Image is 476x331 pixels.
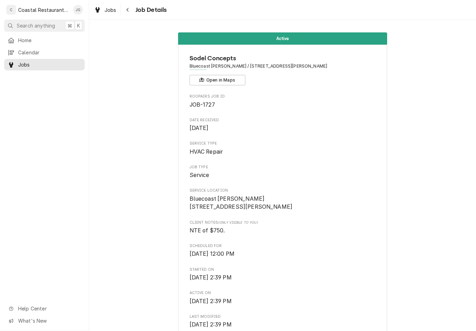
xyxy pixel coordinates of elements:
span: (Only Visible to You) [218,221,258,224]
span: Bluecoast [PERSON_NAME] [STREET_ADDRESS][PERSON_NAME] [190,195,293,210]
span: Home [18,37,81,44]
span: Service Type [190,141,376,146]
span: Service [190,172,209,178]
div: Service Location [190,188,376,211]
span: Date Received [190,124,376,132]
a: Jobs [4,59,85,70]
span: Date Received [190,117,376,123]
div: Scheduled For [190,243,376,258]
span: K [77,22,80,29]
span: [object Object] [190,226,376,235]
span: Service Location [190,195,376,211]
span: NTE of $750. [190,227,225,234]
span: Service Location [190,188,376,193]
span: HVAC Repair [190,148,223,155]
span: Job Details [133,5,167,15]
span: [DATE] 2:39 PM [190,298,232,305]
span: Active [276,36,289,41]
span: Active On [190,297,376,306]
a: Go to What's New [4,315,85,326]
span: Last Modified [190,321,376,329]
span: Job Type [190,171,376,179]
span: [DATE] 2:39 PM [190,274,232,281]
span: Started On [190,274,376,282]
span: JOB-1727 [190,101,215,108]
span: Help Center [18,305,80,312]
button: Navigate back [122,4,133,15]
span: Jobs [18,61,81,68]
div: Roopairs Job ID [190,94,376,109]
div: Last Modified [190,314,376,329]
div: Date Received [190,117,376,132]
div: [object Object] [190,220,376,235]
span: [DATE] 2:39 PM [190,321,232,328]
span: Jobs [105,6,116,14]
div: Status [178,32,387,45]
span: Client Notes [190,220,376,225]
div: Job Type [190,164,376,179]
div: Client Information [190,54,376,85]
span: Service Type [190,148,376,156]
span: Address [190,63,376,69]
a: Calendar [4,47,85,58]
div: James Gatton's Avatar [73,5,83,15]
div: JG [73,5,83,15]
div: Started On [190,267,376,282]
span: Search anything [17,22,55,29]
div: Service Type [190,141,376,156]
a: Go to Help Center [4,303,85,314]
span: Roopairs Job ID [190,94,376,99]
span: [DATE] [190,125,209,131]
span: Name [190,54,376,63]
span: Last Modified [190,314,376,320]
div: Active On [190,290,376,305]
a: Home [4,34,85,46]
span: ⌘ [67,22,72,29]
span: Active On [190,290,376,296]
span: Scheduled For [190,243,376,249]
span: Job Type [190,164,376,170]
a: Jobs [91,4,119,16]
span: [DATE] 12:00 PM [190,251,235,257]
span: Calendar [18,49,81,56]
span: Scheduled For [190,250,376,258]
button: Search anything⌘K [4,20,85,32]
div: Coastal Restaurant Repair [18,6,69,14]
button: Open in Maps [190,75,245,85]
div: C [6,5,16,15]
span: What's New [18,317,80,324]
span: Started On [190,267,376,272]
span: Roopairs Job ID [190,101,376,109]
